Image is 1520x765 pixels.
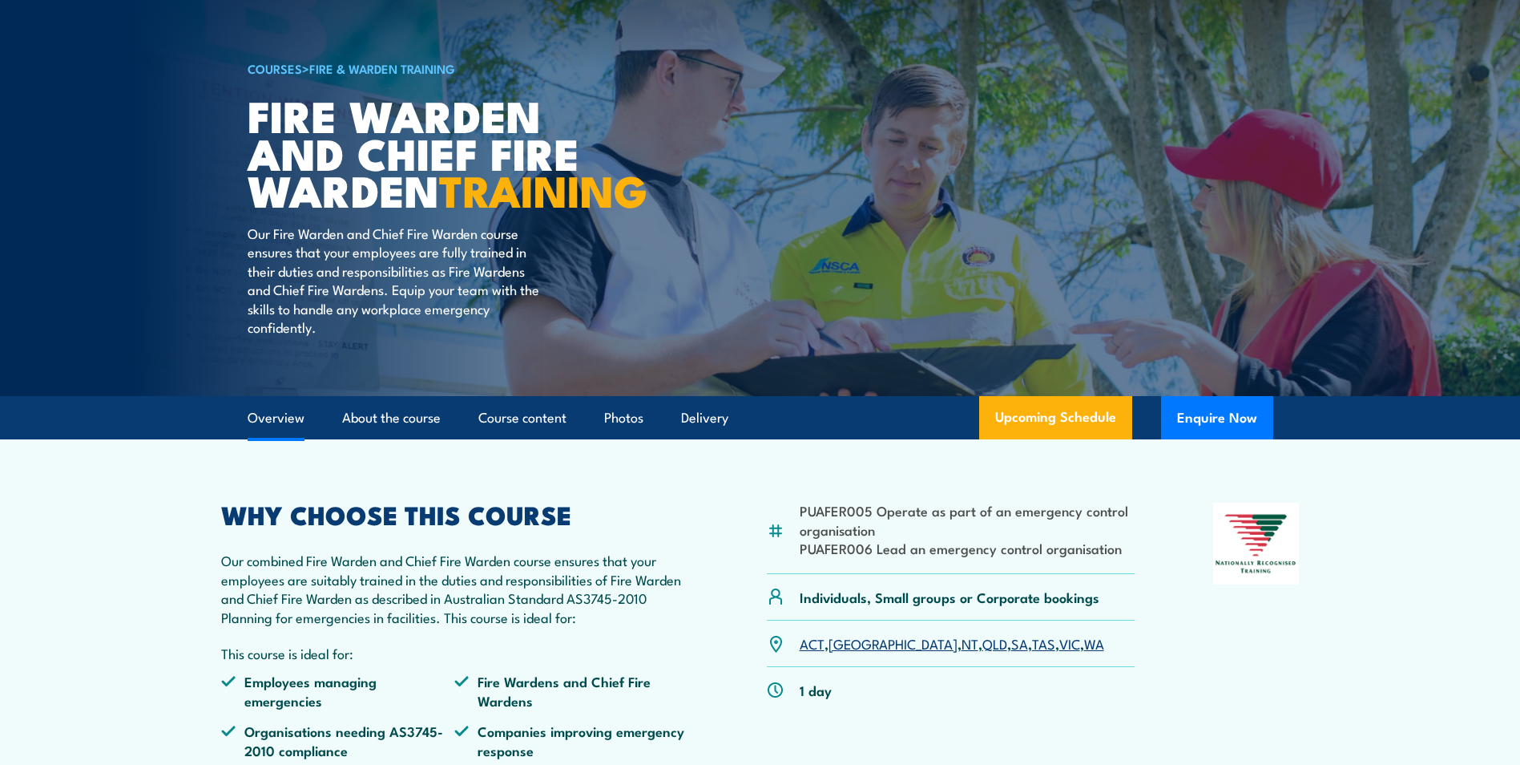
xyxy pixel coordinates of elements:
[221,722,455,759] li: Organisations needing AS3745-2010 compliance
[221,644,689,662] p: This course is ideal for:
[1011,633,1028,653] a: SA
[800,588,1099,606] p: Individuals, Small groups or Corporate bookings
[439,156,647,222] strong: TRAINING
[962,633,978,653] a: NT
[221,551,689,626] p: Our combined Fire Warden and Chief Fire Warden course ensures that your employees are suitably tr...
[800,633,825,653] a: ACT
[221,503,689,525] h2: WHY CHOOSE THIS COURSE
[248,224,540,336] p: Our Fire Warden and Chief Fire Warden course ensures that your employees are fully trained in the...
[800,501,1135,539] li: PUAFER005 Operate as part of an emergency control organisation
[982,633,1007,653] a: QLD
[1161,396,1273,439] button: Enquire Now
[221,672,455,710] li: Employees managing emergencies
[309,59,455,77] a: Fire & Warden Training
[604,397,643,439] a: Photos
[829,633,958,653] a: [GEOGRAPHIC_DATA]
[248,59,643,78] h6: >
[248,397,304,439] a: Overview
[1059,633,1080,653] a: VIC
[248,96,643,208] h1: Fire Warden and Chief Fire Warden
[800,539,1135,557] li: PUAFER006 Lead an emergency control organisation
[248,59,302,77] a: COURSES
[800,634,1104,653] p: , , , , , , ,
[979,396,1132,439] a: Upcoming Schedule
[1213,503,1300,585] img: Nationally Recognised Training logo.
[1084,633,1104,653] a: WA
[1032,633,1055,653] a: TAS
[478,397,566,439] a: Course content
[681,397,728,439] a: Delivery
[454,722,688,759] li: Companies improving emergency response
[800,681,832,699] p: 1 day
[342,397,441,439] a: About the course
[454,672,688,710] li: Fire Wardens and Chief Fire Wardens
